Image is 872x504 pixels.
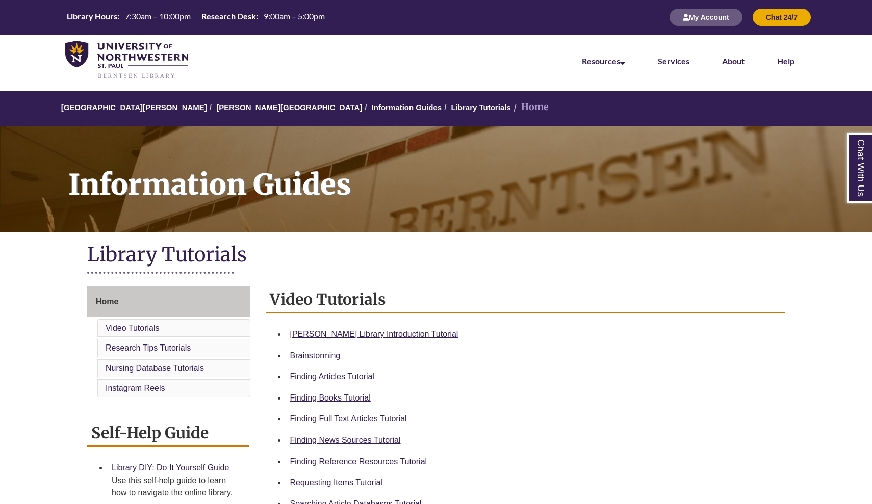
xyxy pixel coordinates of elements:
span: 7:30am – 10:00pm [125,11,191,21]
img: UNWSP Library Logo [65,41,188,79]
a: Finding Articles Tutorial [290,372,374,381]
h1: Library Tutorials [87,242,785,269]
a: Brainstorming [290,351,341,360]
li: Home [511,100,549,115]
a: My Account [670,13,742,21]
a: Help [777,56,794,66]
a: Video Tutorials [106,324,160,332]
a: Finding Books Tutorial [290,393,371,402]
table: Hours Today [63,11,329,23]
a: Finding News Sources Tutorial [290,436,401,444]
span: 9:00am – 5:00pm [264,11,325,21]
div: Guide Page Menu [87,286,250,400]
a: Hours Today [63,11,329,24]
a: Nursing Database Tutorials [106,364,204,373]
a: Instagram Reels [106,384,165,392]
span: Home [96,297,118,306]
a: Resources [582,56,625,66]
a: [GEOGRAPHIC_DATA][PERSON_NAME] [61,103,207,112]
h2: Self-Help Guide [87,420,249,447]
h2: Video Tutorials [266,286,785,313]
th: Library Hours: [63,11,121,22]
h1: Information Guides [57,126,872,219]
a: Finding Reference Resources Tutorial [290,457,427,466]
a: [PERSON_NAME][GEOGRAPHIC_DATA] [216,103,362,112]
a: [PERSON_NAME] Library Introduction Tutorial [290,330,458,338]
th: Research Desk: [197,11,260,22]
button: Chat 24/7 [753,9,811,26]
a: Library Tutorials [451,103,510,112]
button: My Account [670,9,742,26]
a: Research Tips Tutorials [106,343,191,352]
a: Finding Full Text Articles Tutorial [290,414,407,423]
a: About [722,56,745,66]
a: Chat 24/7 [753,13,811,21]
a: Information Guides [372,103,442,112]
div: Use this self-help guide to learn how to navigate the online library. [112,474,241,499]
a: Services [658,56,689,66]
a: Home [87,286,250,317]
a: Library DIY: Do It Yourself Guide [112,463,229,472]
a: Requesting Items Tutorial [290,478,382,487]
